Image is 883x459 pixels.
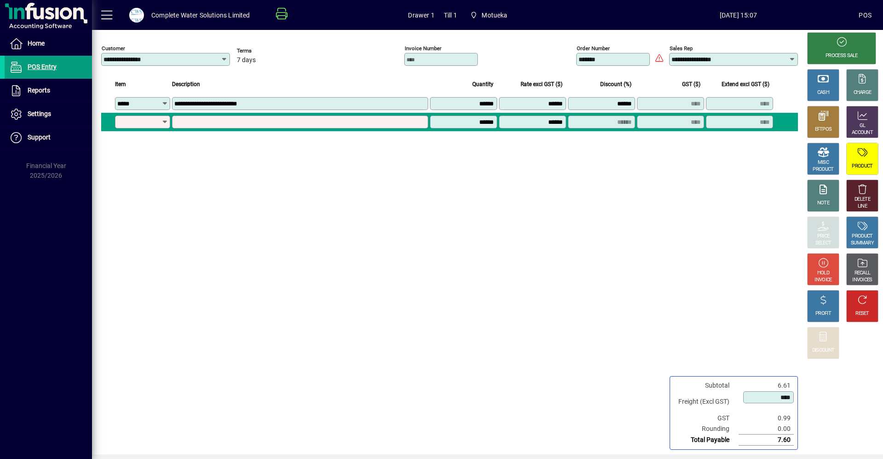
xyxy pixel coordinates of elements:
div: POS [859,8,872,23]
span: Reports [28,87,50,94]
a: Support [5,126,92,149]
span: Drawer 1 [408,8,434,23]
span: POS Entry [28,63,57,70]
span: GST ($) [682,79,700,89]
div: SUMMARY [851,240,874,247]
div: SELECT [815,240,831,247]
div: RECALL [854,270,871,277]
div: CASH [817,89,829,96]
div: PRODUCT [813,166,833,173]
div: LINE [858,203,867,210]
td: GST [674,413,739,424]
span: Rate excl GST ($) [521,79,562,89]
div: INVOICE [814,277,831,284]
div: DISCOUNT [812,347,834,354]
span: Terms [237,48,292,54]
mat-label: Customer [102,45,125,52]
div: EFTPOS [815,126,832,133]
td: Total Payable [674,435,739,446]
span: Extend excl GST ($) [722,79,769,89]
button: Profile [122,7,151,23]
span: Motueka [466,7,511,23]
td: 7.60 [739,435,794,446]
div: INVOICES [852,277,872,284]
div: PROCESS SALE [826,52,858,59]
span: Discount (%) [600,79,631,89]
div: GL [860,122,866,129]
td: 0.99 [739,413,794,424]
a: Reports [5,79,92,102]
td: Rounding [674,424,739,435]
div: MISC [818,159,829,166]
mat-label: Invoice number [405,45,441,52]
span: Quantity [472,79,493,89]
div: PRICE [817,233,830,240]
div: PROFIT [815,310,831,317]
a: Home [5,32,92,55]
div: RESET [855,310,869,317]
span: Settings [28,110,51,117]
span: Home [28,40,45,47]
span: Description [172,79,200,89]
div: HOLD [817,270,829,277]
td: 0.00 [739,424,794,435]
span: [DATE] 15:07 [618,8,859,23]
td: Freight (Excl GST) [674,391,739,413]
span: Motueka [482,8,507,23]
div: PRODUCT [852,163,872,170]
mat-label: Order number [577,45,610,52]
div: NOTE [817,200,829,207]
div: DELETE [854,196,870,203]
span: Item [115,79,126,89]
mat-label: Sales rep [670,45,693,52]
div: Complete Water Solutions Limited [151,8,250,23]
div: CHARGE [854,89,872,96]
span: 7 days [237,57,256,64]
span: Till 1 [444,8,457,23]
div: ACCOUNT [852,129,873,136]
a: Settings [5,103,92,126]
span: Support [28,134,51,141]
td: 6.61 [739,380,794,391]
td: Subtotal [674,380,739,391]
div: PRODUCT [852,233,872,240]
